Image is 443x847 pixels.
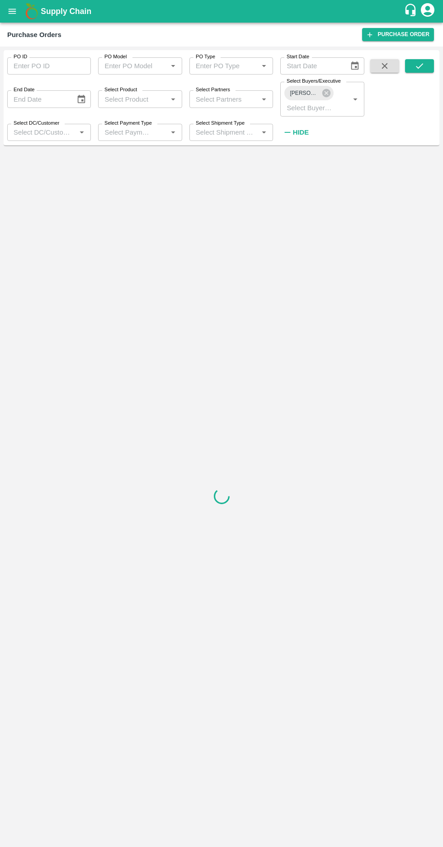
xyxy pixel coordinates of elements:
label: Select Buyers/Executive [287,78,341,85]
input: Select Product [101,93,164,105]
label: PO ID [14,53,27,61]
input: Enter PO Model [101,60,164,72]
strong: Hide [293,129,309,136]
label: Select Partners [196,86,230,94]
span: [PERSON_NAME] [PERSON_NAME] [284,89,324,98]
button: Open [258,126,270,138]
div: account of current user [419,2,436,21]
label: PO Type [196,53,215,61]
button: Open [167,126,179,138]
img: logo [23,2,41,20]
input: Select Buyers/Executive [283,102,335,113]
button: Open [167,94,179,105]
button: Open [167,60,179,72]
button: Choose date [73,91,90,108]
button: Open [349,94,361,105]
label: End Date [14,86,34,94]
input: Enter PO ID [7,57,91,75]
button: open drawer [2,1,23,22]
button: Hide [280,125,311,140]
input: Select Partners [192,93,255,105]
input: End Date [7,90,69,108]
label: Select Shipment Type [196,120,245,127]
button: Open [76,126,88,138]
button: Open [258,94,270,105]
input: Enter PO Type [192,60,255,72]
input: Select Payment Type [101,126,152,138]
div: customer-support [404,3,419,19]
label: Select Product [104,86,137,94]
b: Supply Chain [41,7,91,16]
a: Purchase Order [362,28,434,41]
label: PO Model [104,53,127,61]
input: Select DC/Customer [10,126,73,138]
label: Select Payment Type [104,120,152,127]
button: Choose date [346,57,363,75]
input: Select Shipment Type [192,126,255,138]
label: Select DC/Customer [14,120,59,127]
button: Open [258,60,270,72]
a: Supply Chain [41,5,404,18]
label: Start Date [287,53,309,61]
div: Purchase Orders [7,29,61,41]
div: [PERSON_NAME] [PERSON_NAME] [284,86,333,100]
input: Start Date [280,57,342,75]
